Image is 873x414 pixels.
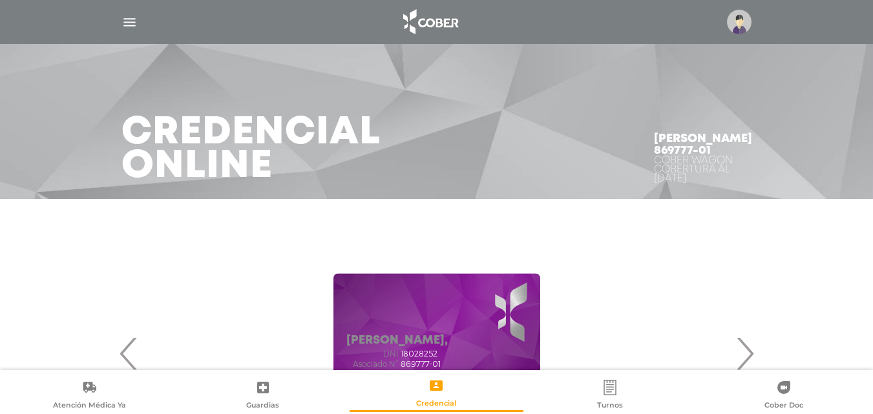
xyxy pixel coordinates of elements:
[121,14,138,30] img: Cober_menu-lines-white.svg
[523,379,697,412] a: Turnos
[246,400,279,412] span: Guardias
[401,360,441,369] span: 869777-01
[732,318,757,388] span: Next
[3,379,176,412] a: Atención Médica Ya
[121,116,381,183] h3: Credencial Online
[53,400,126,412] span: Atención Médica Ya
[597,400,623,412] span: Turnos
[697,379,870,412] a: Cober Doc
[764,400,803,412] span: Cober Doc
[350,377,523,410] a: Credencial
[654,133,752,156] h4: [PERSON_NAME] 869777-01
[396,6,464,37] img: logo_cober_home-white.png
[401,349,437,358] span: 18028252
[654,156,752,183] div: Cober WAGON Cobertura al [DATE]
[346,349,398,358] span: DNI
[416,398,456,410] span: Credencial
[346,334,448,348] h5: [PERSON_NAME],
[176,379,350,412] a: Guardias
[116,318,142,388] span: Previous
[727,10,752,34] img: profile-placeholder.svg
[346,360,398,369] span: Asociado N°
